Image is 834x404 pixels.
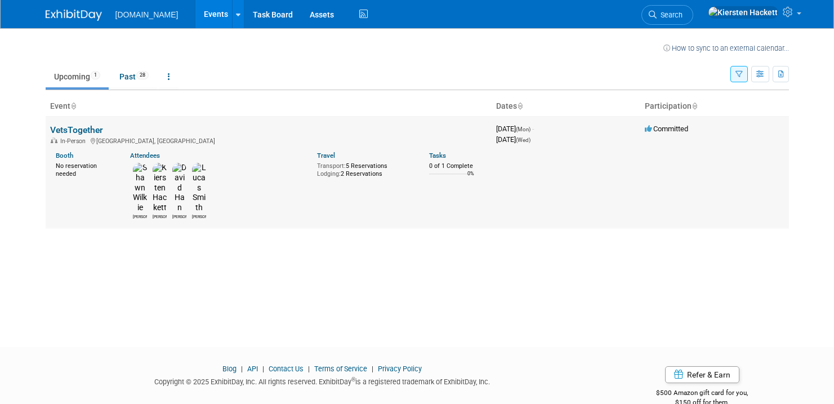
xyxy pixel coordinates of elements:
[153,163,167,213] img: Kiersten Hackett
[222,365,237,373] a: Blog
[46,10,102,21] img: ExhibitDay
[516,137,530,143] span: (Wed)
[657,11,683,19] span: Search
[645,125,688,133] span: Committed
[111,66,157,87] a: Past28
[517,101,523,110] a: Sort by Start Date
[153,213,167,220] div: Kiersten Hackett
[492,97,640,116] th: Dates
[429,152,446,159] a: Tasks
[665,366,739,383] a: Refer & Earn
[136,71,149,79] span: 28
[130,152,160,159] a: Attendees
[46,374,599,387] div: Copyright © 2025 ExhibitDay, Inc. All rights reserved. ExhibitDay is a registered trademark of Ex...
[317,152,335,159] a: Travel
[378,365,422,373] a: Privacy Policy
[50,125,103,135] a: VetsTogether
[369,365,376,373] span: |
[496,135,530,144] span: [DATE]
[91,71,100,79] span: 1
[269,365,304,373] a: Contact Us
[115,10,179,19] span: [DOMAIN_NAME]
[247,365,258,373] a: API
[70,101,76,110] a: Sort by Event Name
[314,365,367,373] a: Terms of Service
[317,170,341,177] span: Lodging:
[663,44,789,52] a: How to sync to an external calendar...
[56,160,114,177] div: No reservation needed
[192,213,206,220] div: Lucas Smith
[305,365,313,373] span: |
[532,125,534,133] span: -
[133,213,147,220] div: Shawn Wilkie
[641,5,693,25] a: Search
[51,137,57,143] img: In-Person Event
[429,162,487,170] div: 0 of 1 Complete
[496,125,534,133] span: [DATE]
[172,163,186,213] img: David Han
[351,376,355,383] sup: ®
[640,97,789,116] th: Participation
[238,365,246,373] span: |
[192,163,206,213] img: Lucas Smith
[46,97,492,116] th: Event
[317,162,346,170] span: Transport:
[708,6,778,19] img: Kiersten Hackett
[56,152,73,159] a: Booth
[46,66,109,87] a: Upcoming1
[516,126,530,132] span: (Mon)
[467,171,474,186] td: 0%
[317,160,412,177] div: 5 Reservations 2 Reservations
[172,213,186,220] div: David Han
[60,137,89,145] span: In-Person
[133,163,147,213] img: Shawn Wilkie
[692,101,697,110] a: Sort by Participation Type
[260,365,267,373] span: |
[50,136,487,145] div: [GEOGRAPHIC_DATA], [GEOGRAPHIC_DATA]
